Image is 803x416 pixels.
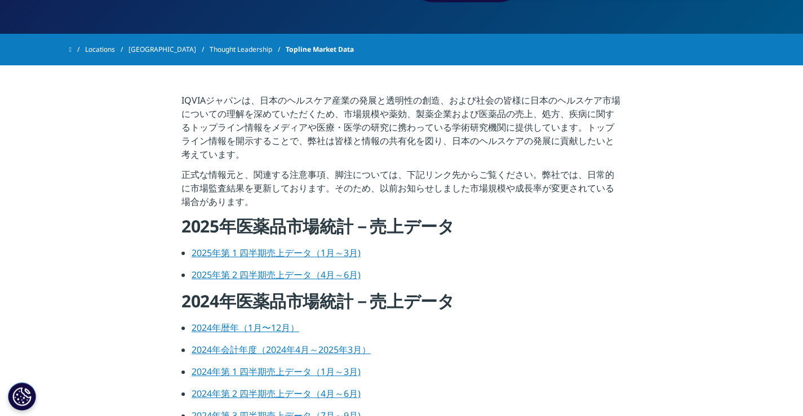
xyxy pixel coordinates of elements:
h4: 2025年医薬品市場統計－売上データ [181,215,622,246]
a: 2025年第 2 四半期売上データ（4月～6月) [192,269,361,281]
p: 正式な情報元と、関連する注意事項、脚注については、下記リンク先からご覧ください。弊社では、日常的に市場監査結果を更新しております。そのため、以前お知らせしました市場規模や成長率が変更されている場... [181,168,622,215]
p: IQVIAジャパンは、日本のヘルスケア産業の発展と透明性の創造、および社会の皆様に日本のヘルスケア市場についての理解を深めていただくため、市場規模や薬効、製薬企業および医薬品の売上、処方、疾病に... [181,93,622,168]
a: 2024年会計年度（2024年4月～2025年3月） [192,343,371,356]
a: 2024年第 1 四半期売上データ（1月～3月) [192,365,361,378]
a: Locations [85,39,128,60]
a: 2024年第 2 四半期売上データ（4月～6月) [192,387,361,400]
a: Thought Leadership [210,39,286,60]
button: Cookie 設定 [8,382,36,410]
a: 2025年第 1 四半期売上データ（1月～3月) [192,247,361,259]
a: [GEOGRAPHIC_DATA] [128,39,210,60]
span: Topline Market Data [286,39,354,60]
a: 2024年暦年（1月〜12月） [192,321,299,334]
h4: 2024年医薬品市場統計－売上データ [181,290,622,321]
